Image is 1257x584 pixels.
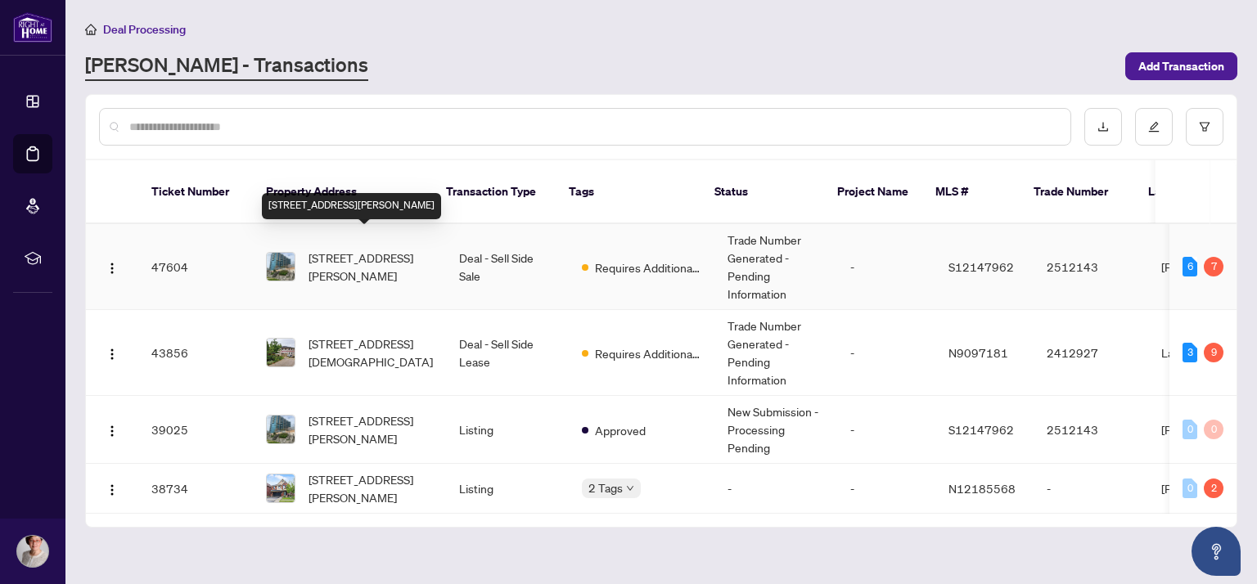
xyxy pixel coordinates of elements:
span: filter [1199,121,1210,133]
img: Logo [106,425,119,438]
img: thumbnail-img [267,253,295,281]
div: 6 [1183,257,1197,276]
td: Deal - Sell Side Sale [446,224,569,310]
img: Logo [106,262,119,275]
img: thumbnail-img [267,339,295,366]
td: 2512143 [1034,224,1148,310]
td: 38734 [138,464,253,514]
td: Listing [446,396,569,464]
button: Open asap [1192,527,1241,576]
button: Logo [99,416,125,442]
button: Add Transaction [1125,52,1237,80]
span: home [85,24,97,35]
a: [PERSON_NAME] - Transactions [85,52,368,81]
img: thumbnail-img [267,474,295,502]
th: Transaction Type [433,160,556,224]
img: Logo [106,348,119,361]
th: MLS # [922,160,1020,224]
td: - [1034,464,1148,514]
span: 2 Tags [588,478,623,497]
span: N12185568 [948,481,1016,496]
button: download [1084,108,1122,146]
td: - [837,396,935,464]
td: 47604 [138,224,253,310]
span: [STREET_ADDRESS][PERSON_NAME] [309,249,433,285]
button: edit [1135,108,1173,146]
td: Trade Number Generated - Pending Information [714,310,837,396]
span: down [626,484,634,492]
th: Status [701,160,824,224]
span: [STREET_ADDRESS][DEMOGRAPHIC_DATA] [309,335,433,371]
button: Logo [99,254,125,280]
span: Approved [595,421,646,439]
th: Trade Number [1020,160,1135,224]
td: Deal - Sell Side Lease [446,310,569,396]
th: Property Address [253,160,433,224]
td: - [837,310,935,396]
div: 0 [1183,420,1197,439]
span: [STREET_ADDRESS][PERSON_NAME] [309,411,433,447]
span: edit [1148,121,1160,133]
img: logo [13,12,52,43]
img: Profile Icon [17,536,48,567]
span: N9097181 [948,345,1008,360]
td: - [837,224,935,310]
span: Add Transaction [1138,53,1224,79]
div: 7 [1204,257,1223,276]
td: 39025 [138,396,253,464]
div: 9 [1204,343,1223,362]
th: Ticket Number [138,160,253,224]
td: 2412927 [1034,310,1148,396]
td: Listing [446,464,569,514]
td: - [837,464,935,514]
td: 43856 [138,310,253,396]
th: Project Name [824,160,922,224]
span: Requires Additional Docs [595,258,701,276]
td: New Submission - Processing Pending [714,396,837,464]
button: Logo [99,475,125,501]
div: 2 [1204,478,1223,498]
span: [STREET_ADDRESS][PERSON_NAME] [309,470,433,506]
td: 2512143 [1034,396,1148,464]
td: - [714,464,837,514]
img: Logo [106,483,119,496]
img: thumbnail-img [267,416,295,443]
th: Tags [556,160,701,224]
span: download [1097,121,1109,133]
div: [STREET_ADDRESS][PERSON_NAME] [262,193,441,219]
td: Trade Number Generated - Pending Information [714,224,837,310]
span: S12147962 [948,422,1014,437]
button: Logo [99,339,125,366]
div: 0 [1204,420,1223,439]
span: S12147962 [948,259,1014,274]
span: Requires Additional Docs [595,344,701,362]
div: 3 [1183,343,1197,362]
div: 0 [1183,478,1197,498]
span: Deal Processing [103,22,186,37]
button: filter [1186,108,1223,146]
